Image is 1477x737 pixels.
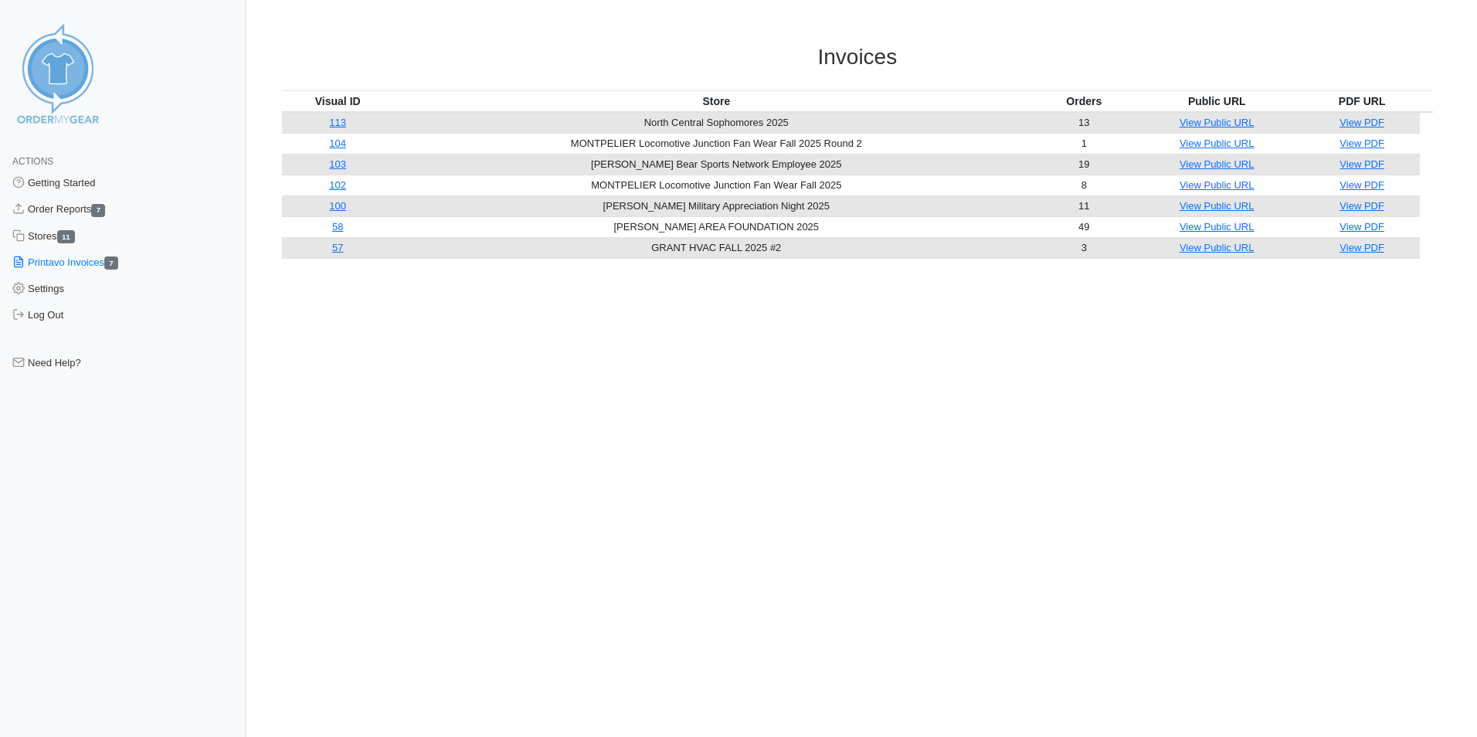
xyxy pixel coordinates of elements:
a: View PDF [1339,179,1384,191]
span: Actions [12,156,53,167]
a: 100 [329,200,346,212]
td: 1 [1039,133,1129,154]
td: 13 [1039,112,1129,134]
a: 113 [329,117,346,128]
th: Store [394,90,1039,112]
h3: Invoices [282,44,1433,70]
a: View Public URL [1180,200,1255,212]
a: View PDF [1339,158,1384,170]
td: MONTPELIER Locomotive Junction Fan Wear Fall 2025 [394,175,1039,195]
td: [PERSON_NAME] Military Appreciation Night 2025 [394,195,1039,216]
td: MONTPELIER Locomotive Junction Fan Wear Fall 2025 Round 2 [394,133,1039,154]
a: View PDF [1339,221,1384,233]
td: [PERSON_NAME] AREA FOUNDATION 2025 [394,216,1039,237]
a: 104 [329,138,346,149]
a: 102 [329,179,346,191]
a: View PDF [1339,138,1384,149]
span: 11 [57,230,76,243]
span: 7 [91,204,105,217]
th: Orders [1039,90,1129,112]
a: View Public URL [1180,158,1255,170]
th: Public URL [1129,90,1305,112]
a: 57 [332,242,343,253]
a: View Public URL [1180,138,1255,149]
td: 19 [1039,154,1129,175]
span: 7 [104,256,118,270]
td: 49 [1039,216,1129,237]
a: View Public URL [1180,179,1255,191]
a: 103 [329,158,346,170]
th: PDF URL [1305,90,1420,112]
a: View Public URL [1180,117,1255,128]
a: View PDF [1339,242,1384,253]
th: Visual ID [282,90,394,112]
a: View Public URL [1180,242,1255,253]
a: 58 [332,221,343,233]
td: [PERSON_NAME] Bear Sports Network Employee 2025 [394,154,1039,175]
td: 8 [1039,175,1129,195]
td: GRANT HVAC FALL 2025 #2 [394,237,1039,258]
td: North Central Sophomores 2025 [394,112,1039,134]
a: View Public URL [1180,221,1255,233]
a: View PDF [1339,200,1384,212]
a: View PDF [1339,117,1384,128]
td: 11 [1039,195,1129,216]
td: 3 [1039,237,1129,258]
